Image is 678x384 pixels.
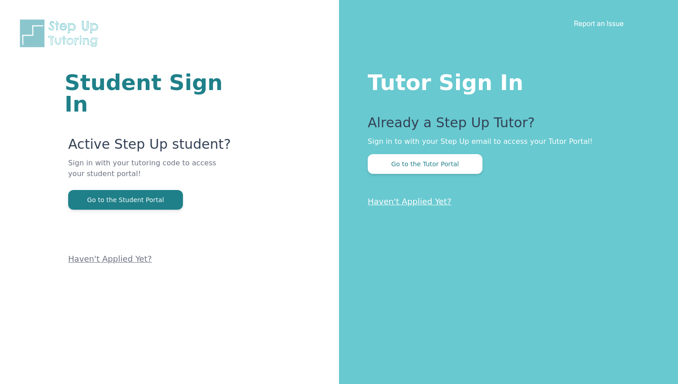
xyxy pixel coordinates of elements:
a: Haven't Applied Yet? [68,254,152,263]
p: Already a Step Up Tutor? [368,115,642,136]
h1: Tutor Sign In [368,68,642,93]
p: Active Step Up student? [68,136,231,158]
h1: Student Sign In [65,72,231,115]
button: Go to the Tutor Portal [368,154,482,174]
a: Go to the Student Portal [68,195,183,204]
p: Sign in to with your Step Up email to access your Tutor Portal! [368,136,642,147]
a: Haven't Applied Yet? [368,197,452,206]
img: Step Up Tutoring horizontal logo [18,18,104,49]
a: Report an Issue [574,19,624,28]
p: Sign in with your tutoring code to access your student portal! [68,158,231,190]
a: Go to the Tutor Portal [368,160,482,168]
button: Go to the Student Portal [68,190,183,210]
